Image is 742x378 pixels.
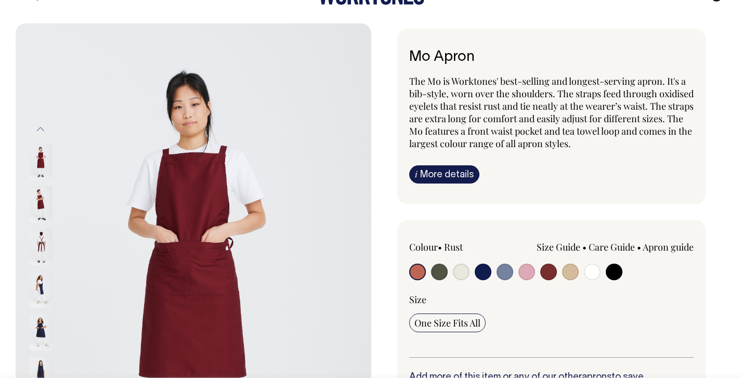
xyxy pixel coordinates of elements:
[415,168,418,179] span: i
[29,187,53,223] img: burgundy
[438,241,442,253] span: •
[409,293,694,306] div: Size
[409,49,694,66] h6: Mo Apron
[33,118,48,141] button: Previous
[29,229,53,266] img: burgundy
[637,241,641,253] span: •
[409,314,486,332] input: One Size Fits All
[409,241,523,253] div: Colour
[409,165,479,184] a: iMore details
[589,241,635,253] a: Care Guide
[643,241,694,253] a: Apron guide
[29,315,53,351] img: dark-navy
[29,144,53,180] img: burgundy
[29,272,53,308] img: dark-navy
[444,241,463,253] label: Rust
[537,241,580,253] a: Size Guide
[582,241,587,253] span: •
[409,75,694,150] span: The Mo is Worktones' best-selling and longest-serving apron. It's a bib-style, worn over the shou...
[414,317,480,329] span: One Size Fits All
